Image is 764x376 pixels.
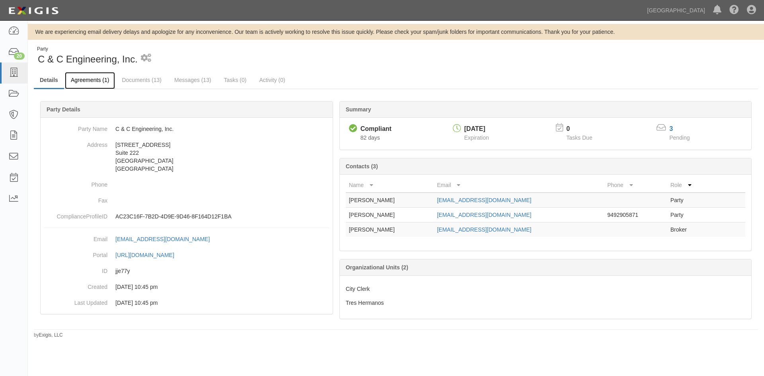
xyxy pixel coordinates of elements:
[346,106,371,113] b: Summary
[437,212,531,218] a: [EMAIL_ADDRESS][DOMAIN_NAME]
[346,178,434,193] th: Name
[437,197,531,203] a: [EMAIL_ADDRESS][DOMAIN_NAME]
[44,177,107,189] dt: Phone
[115,236,218,242] a: [EMAIL_ADDRESS][DOMAIN_NAME]
[346,208,434,222] td: [PERSON_NAME]
[115,252,183,258] a: [URL][DOMAIN_NAME]
[44,208,107,220] dt: ComplianceProfileID
[437,226,531,233] a: [EMAIL_ADDRESS][DOMAIN_NAME]
[44,121,107,133] dt: Party Name
[346,300,384,306] span: Tres Hermanos
[346,163,378,169] b: Contacts (3)
[141,54,151,62] i: 1 scheduled workflow
[349,125,357,133] i: Compliant
[361,125,392,134] div: Compliant
[34,72,64,89] a: Details
[28,28,764,36] div: We are experiencing email delivery delays and apologize for any inconvenience. Our team is active...
[434,178,604,193] th: Email
[729,6,739,15] i: Help Center - Complianz
[44,137,329,177] dd: [STREET_ADDRESS] Suite 222 [GEOGRAPHIC_DATA] [GEOGRAPHIC_DATA]
[39,332,63,338] a: Exigis, LLC
[346,193,434,208] td: [PERSON_NAME]
[34,332,63,339] small: by
[643,2,709,18] a: [GEOGRAPHIC_DATA]
[14,53,25,60] div: 20
[38,54,138,64] span: C & C Engineering, Inc.
[65,72,115,89] a: Agreements (1)
[346,222,434,237] td: [PERSON_NAME]
[44,247,107,259] dt: Portal
[115,235,210,243] div: [EMAIL_ADDRESS][DOMAIN_NAME]
[44,231,107,243] dt: Email
[168,72,217,88] a: Messages (13)
[44,263,107,275] dt: ID
[361,134,380,141] span: Since 05/30/2025
[116,72,168,88] a: Documents (13)
[253,72,291,88] a: Activity (0)
[667,193,713,208] td: Party
[44,193,107,205] dt: Fax
[566,125,602,134] p: 0
[44,295,329,311] dd: 08/05/2024 10:45 pm
[44,279,107,291] dt: Created
[44,137,107,149] dt: Address
[47,106,80,113] b: Party Details
[464,125,489,134] div: [DATE]
[44,295,107,307] dt: Last Updated
[604,208,667,222] td: 9492905871
[566,134,592,141] span: Tasks Due
[346,286,370,292] span: City Clerk
[346,264,408,271] b: Organizational Units (2)
[667,178,713,193] th: Role
[218,72,253,88] a: Tasks (0)
[44,279,329,295] dd: 08/05/2024 10:45 pm
[44,121,329,137] dd: C & C Engineering, Inc.
[44,263,329,279] dd: jje77y
[6,4,61,18] img: logo-5460c22ac91f19d4615b14bd174203de0afe785f0fc80cf4dbbc73dc1793850b.png
[604,178,667,193] th: Phone
[464,134,489,141] span: Expiration
[37,46,138,53] div: Party
[669,134,690,141] span: Pending
[669,125,673,132] a: 3
[34,46,390,66] div: C & C Engineering, Inc.
[667,222,713,237] td: Broker
[115,212,329,220] p: AC23C16F-7B2D-4D9E-9D46-8F164D12F1BA
[667,208,713,222] td: Party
